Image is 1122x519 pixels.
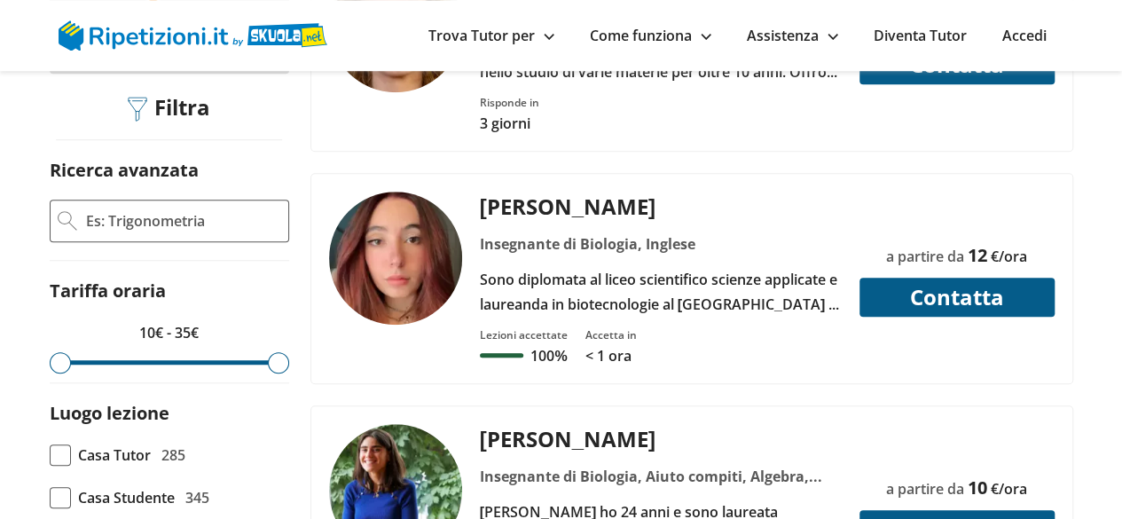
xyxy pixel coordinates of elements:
[747,26,838,45] a: Assistenza
[78,485,175,510] span: Casa Studente
[84,208,281,234] input: Es: Trigonometria
[874,26,967,45] a: Diventa Tutor
[59,20,327,51] img: logo Skuola.net | Ripetizioni.it
[50,320,289,345] p: 10€ - 35€
[50,158,199,182] label: Ricerca avanzata
[480,327,568,342] div: Lezioni accettate
[473,192,848,221] div: [PERSON_NAME]
[585,346,637,366] p: < 1 ora
[58,211,77,231] img: Ricerca Avanzata
[473,464,848,489] div: Insegnante di Biologia, Aiuto compiti, Algebra, Chimica, Fisica, Geometria
[585,327,637,342] div: Accetta in
[886,479,964,499] span: a partire da
[428,26,554,45] a: Trova Tutor per
[161,443,185,468] span: 285
[473,267,848,317] div: Sono diplomata al liceo scientifico scienze applicate e laureanda in biotecnologie al [GEOGRAPHIC...
[530,346,567,366] p: 100%
[480,114,539,133] p: 3 giorni
[122,95,217,122] div: Filtra
[886,247,964,266] span: a partire da
[78,443,151,468] span: Casa Tutor
[473,232,848,256] div: Insegnante di Biologia, Inglese
[480,95,539,110] div: Risponde in
[991,479,1027,499] span: €/ora
[50,279,166,303] label: Tariffa oraria
[991,247,1027,266] span: €/ora
[329,192,462,325] img: tutor a Arese - Giorgia
[185,485,209,510] span: 345
[59,24,327,43] a: logo Skuola.net | Ripetizioni.it
[859,278,1055,317] button: Contatta
[968,243,987,267] span: 12
[473,424,848,453] div: [PERSON_NAME]
[968,476,987,499] span: 10
[590,26,711,45] a: Come funziona
[50,401,169,425] label: Luogo lezione
[1002,26,1047,45] a: Accedi
[128,97,147,122] img: Filtra filtri mobile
